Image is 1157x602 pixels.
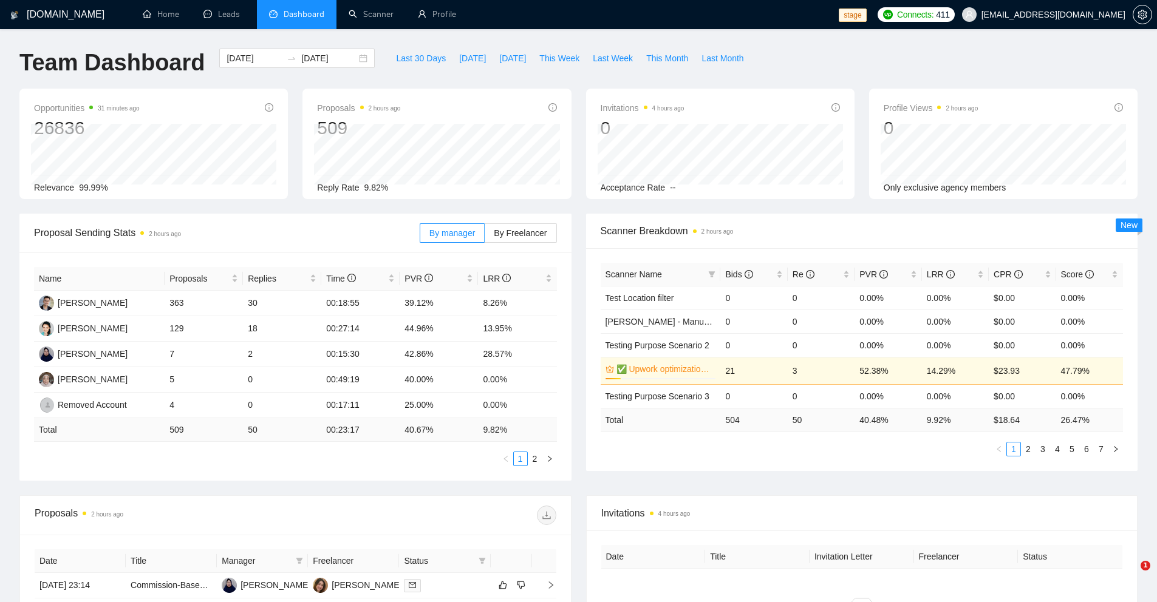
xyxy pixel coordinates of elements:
td: 52.38% [855,357,921,384]
td: 0.00% [855,333,921,357]
input: Start date [227,52,282,65]
td: 0.00% [855,384,921,408]
th: Manager [217,549,308,573]
td: 0.00% [1056,309,1123,333]
span: dashboard [269,10,278,18]
div: 0 [884,117,978,140]
time: 4 hours ago [652,105,684,112]
button: This Week [533,49,586,68]
span: [DATE] [499,52,526,65]
time: 2 hours ago [946,105,978,112]
th: Replies [243,267,321,291]
span: Manager [222,554,291,567]
td: 0.00% [1056,286,1123,309]
td: 0 [720,384,787,408]
span: New [1121,220,1138,230]
td: 9.82 % [478,418,556,442]
span: setting [1133,10,1152,19]
span: Proposals [317,101,400,115]
span: info-circle [745,270,753,279]
time: 2 hours ago [149,231,181,237]
span: Status [404,554,473,567]
a: 1 [514,452,527,465]
span: Last Month [701,52,743,65]
li: 5 [1065,442,1079,456]
td: 0.00% [922,286,989,309]
span: Invitations [601,101,684,115]
td: 5 [165,367,243,393]
td: 0.00% [922,309,989,333]
td: 0.00% [478,367,556,393]
span: 1 [1141,561,1150,570]
button: like [496,578,510,592]
a: NN[PERSON_NAME] [222,580,310,589]
span: [PERSON_NAME] - Manual Notifications [606,317,760,326]
td: 21 [720,357,787,384]
a: 7 [1094,442,1108,456]
td: 00:27:14 [321,316,400,342]
span: Proposal Sending Stats [34,225,420,240]
a: 2 [528,452,542,465]
a: AM[PERSON_NAME] [313,580,401,589]
button: right [542,451,557,466]
td: 363 [165,291,243,316]
a: 3 [1036,442,1049,456]
time: 2 hours ago [91,511,123,518]
span: right [537,581,555,589]
td: 0.00% [922,384,989,408]
span: left [502,455,510,462]
span: Reply Rate [317,183,359,192]
a: 4 [1051,442,1064,456]
span: info-circle [831,103,840,112]
span: crown [606,365,614,373]
span: info-circle [548,103,557,112]
span: info-circle [425,274,433,282]
a: homeHome [143,9,179,19]
span: info-circle [806,270,814,279]
span: This Month [646,52,688,65]
img: NN [39,347,54,362]
button: left [992,442,1006,456]
img: logo [10,5,19,25]
span: LRR [927,269,955,279]
td: 26.47 % [1056,408,1123,431]
a: NN[PERSON_NAME] [39,348,128,358]
div: Proposals [35,506,295,525]
a: userProfile [418,9,456,19]
span: PVR [859,269,888,279]
td: 40.00% [400,367,478,393]
a: searchScanner [349,9,394,19]
input: End date [301,52,357,65]
a: setting [1133,10,1152,19]
td: 0 [788,384,855,408]
span: 9.82% [364,183,389,192]
td: 129 [165,316,243,342]
td: [DATE] 23:14 [35,573,126,598]
button: [DATE] [452,49,493,68]
td: 18 [243,316,321,342]
img: upwork-logo.png [883,10,893,19]
td: 00:17:11 [321,393,400,418]
span: By Freelancer [494,228,547,238]
img: AM [313,578,328,593]
span: PVR [404,274,433,283]
span: filter [479,557,486,564]
span: right [546,455,553,462]
img: AK [39,321,54,336]
td: 0 [720,309,787,333]
td: 0 [788,333,855,357]
td: 0.00% [478,393,556,418]
span: -- [670,183,675,192]
a: messageLeads [203,9,245,19]
div: 509 [317,117,400,140]
td: 0 [788,286,855,309]
td: 44.96% [400,316,478,342]
th: Title [705,545,810,569]
a: 5 [1065,442,1079,456]
td: 0.00% [922,333,989,357]
div: [PERSON_NAME] [58,373,128,386]
span: Testing Purpose Scenario 2 [606,340,709,350]
div: [PERSON_NAME] [58,347,128,360]
span: stage [839,8,866,22]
